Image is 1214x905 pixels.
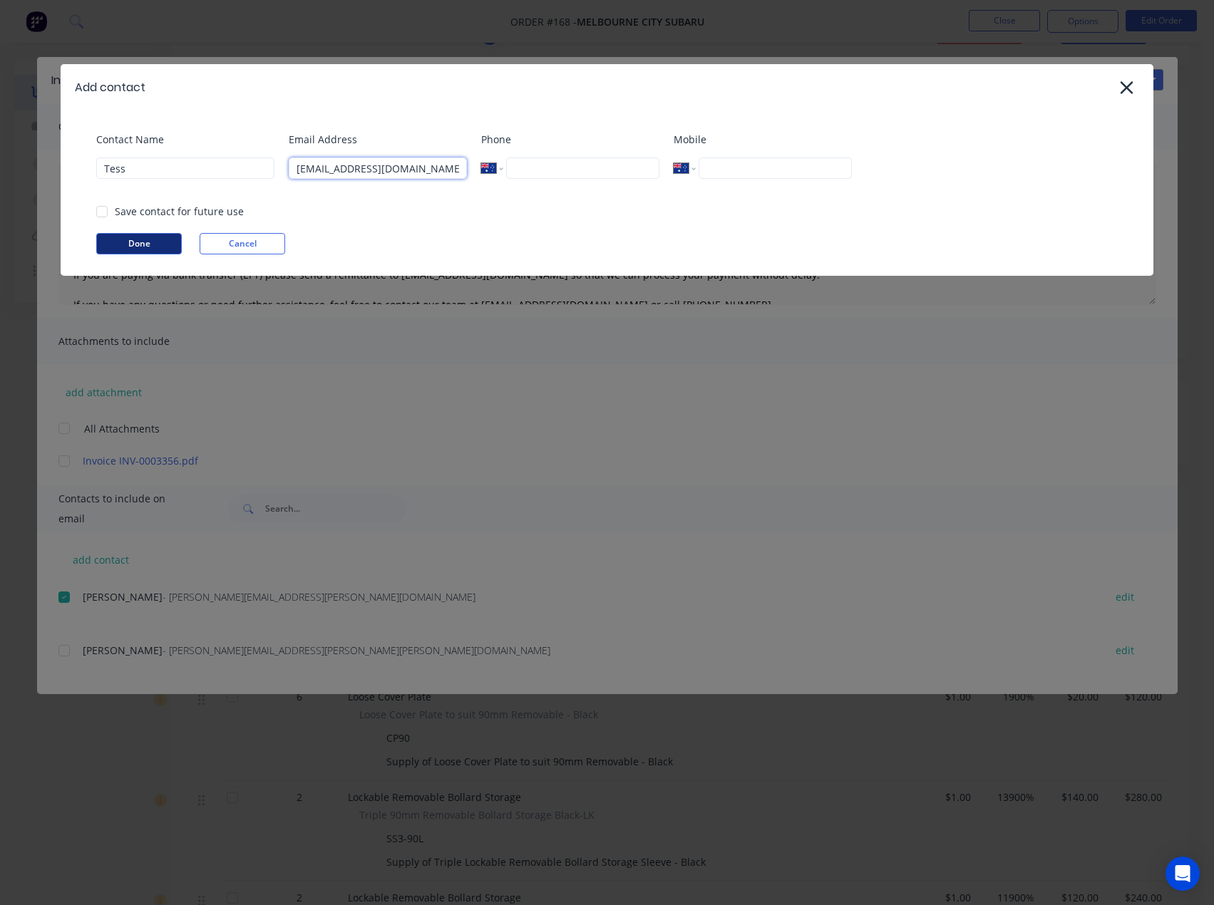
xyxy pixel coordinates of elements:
[115,204,244,219] div: Save contact for future use
[289,132,467,147] label: Email Address
[1166,857,1200,891] div: Open Intercom Messenger
[96,132,274,147] label: Contact Name
[75,79,145,96] div: Add contact
[481,132,659,147] label: Phone
[96,233,182,254] button: Done
[674,132,852,147] label: Mobile
[200,233,285,254] button: Cancel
